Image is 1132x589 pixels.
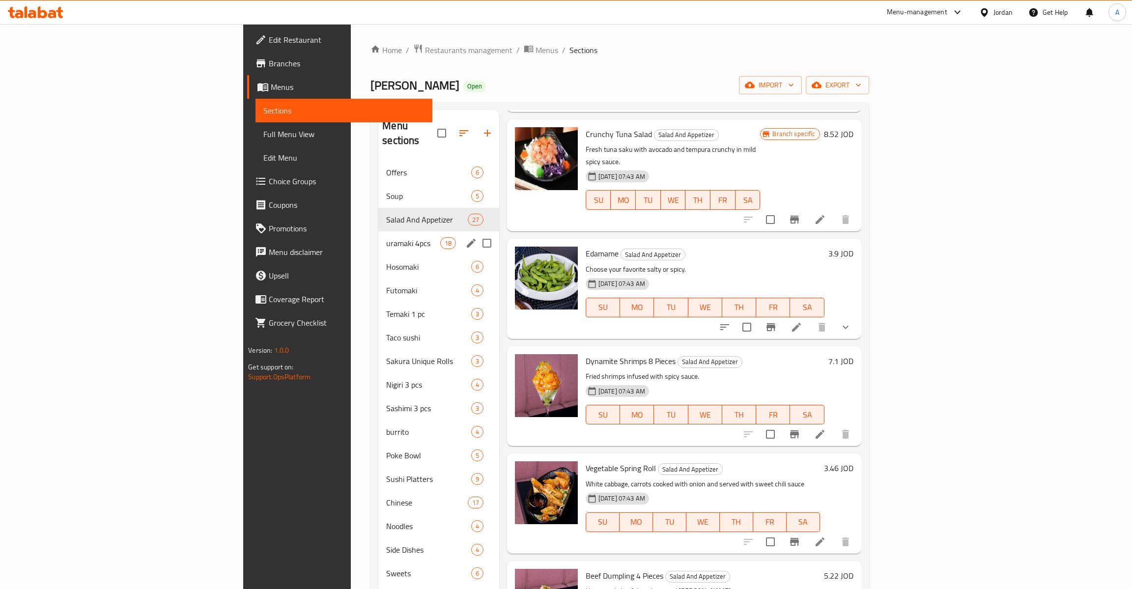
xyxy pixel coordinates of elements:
p: Choose your favorite salty or spicy. [586,263,824,276]
button: edit [464,236,479,251]
span: 6 [472,168,483,177]
span: Soup [386,190,471,202]
span: Offers [386,167,471,178]
span: Salad And Appetizer [654,129,718,140]
span: WE [665,193,682,207]
button: SU [586,512,620,532]
span: 9 [472,475,483,484]
span: WE [692,300,718,314]
span: Coverage Report [269,293,424,305]
span: TU [640,193,657,207]
span: Menus [271,81,424,93]
span: Beef Dumpling 4 Pieces [586,568,663,583]
button: TH [722,405,756,424]
h6: 3.46 JOD [824,461,853,475]
div: burrito4 [378,420,499,444]
span: MO [624,408,650,422]
nav: breadcrumb [370,44,869,56]
div: items [471,355,483,367]
span: 6 [472,262,483,272]
span: Full Menu View [263,128,424,140]
button: TH [722,298,756,317]
span: 4 [472,380,483,390]
div: Taco sushi3 [378,326,499,349]
span: 4 [472,286,483,295]
div: items [468,497,483,508]
span: Nigiri 3 pcs [386,379,471,391]
img: Crunchy Tuna Salad [515,127,578,190]
span: Futomaki [386,284,471,296]
span: Salad And Appetizer [386,214,467,225]
div: items [471,449,483,461]
button: delete [834,208,857,231]
span: WE [692,408,718,422]
button: import [739,76,802,94]
div: Noodles4 [378,514,499,538]
span: Sections [569,44,597,56]
span: SA [791,515,816,529]
span: Coupons [269,199,424,211]
button: delete [810,315,834,339]
span: SA [794,408,820,422]
span: Select to update [760,532,781,552]
div: items [471,261,483,273]
p: White cabbage, carrots cooked with onion and served with sweet chili sauce [586,478,820,490]
div: items [471,402,483,414]
div: items [471,544,483,556]
a: Choice Groups [247,169,432,193]
span: Choice Groups [269,175,424,187]
span: Salad And Appetizer [658,464,722,475]
img: Dynamite Shrimps 8 Pieces [515,354,578,417]
span: Hosomaki [386,261,471,273]
span: Sort sections [452,121,476,145]
span: MO [624,300,650,314]
a: Edit menu item [814,428,826,440]
span: SA [739,193,757,207]
span: 1.0.0 [274,344,289,357]
span: 17 [468,498,483,507]
div: items [471,426,483,438]
button: WE [688,298,722,317]
span: FR [760,300,786,314]
span: TH [724,515,749,529]
button: SA [736,190,761,210]
div: Salad And Appetizer [665,571,730,583]
span: Grocery Checklist [269,317,424,329]
span: [DATE] 07:43 AM [594,279,649,288]
span: MO [623,515,649,529]
div: burrito [386,426,471,438]
span: Get support on: [248,361,293,373]
span: Branch specific [768,129,819,139]
li: / [562,44,566,56]
span: SU [590,193,607,207]
button: Branch-specific-item [783,422,806,446]
div: Poke Bowl5 [378,444,499,467]
button: FR [756,298,790,317]
span: Poke Bowl [386,449,471,461]
div: items [471,379,483,391]
button: SU [586,298,620,317]
span: Salad And Appetizer [678,356,742,367]
div: Side Dishes [386,544,471,556]
span: FR [760,408,786,422]
span: 18 [441,239,455,248]
span: Sushi Platters [386,473,471,485]
span: Restaurants management [425,44,512,56]
span: Crunchy Tuna Salad [586,127,652,141]
a: Full Menu View [255,122,432,146]
span: SU [590,408,616,422]
img: Vegetable Spring Roll [515,461,578,524]
div: Offers6 [378,161,499,184]
span: Edamame [586,246,619,261]
li: / [516,44,520,56]
span: Promotions [269,223,424,234]
span: Select to update [760,424,781,445]
span: Dynamite Shrimps 8 Pieces [586,354,676,368]
span: Menus [536,44,558,56]
span: TU [658,300,684,314]
span: 4 [472,522,483,531]
a: Grocery Checklist [247,311,432,335]
div: items [471,567,483,579]
div: Sashimi 3 pcs [386,402,471,414]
